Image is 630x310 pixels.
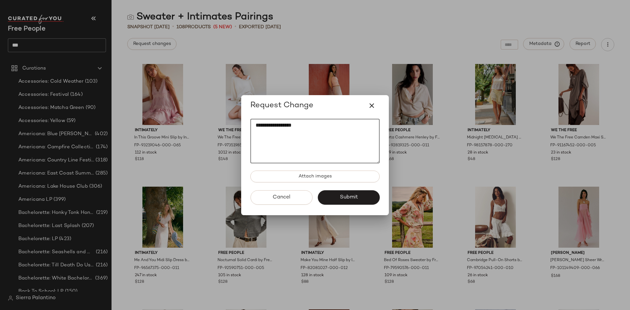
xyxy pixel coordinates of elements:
[250,171,380,182] button: Attach images
[272,194,290,200] span: Cancel
[250,190,312,205] button: Cancel
[298,174,332,179] span: Attach images
[250,100,313,111] span: Request Change
[339,194,358,200] span: Submit
[318,190,380,205] button: Submit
